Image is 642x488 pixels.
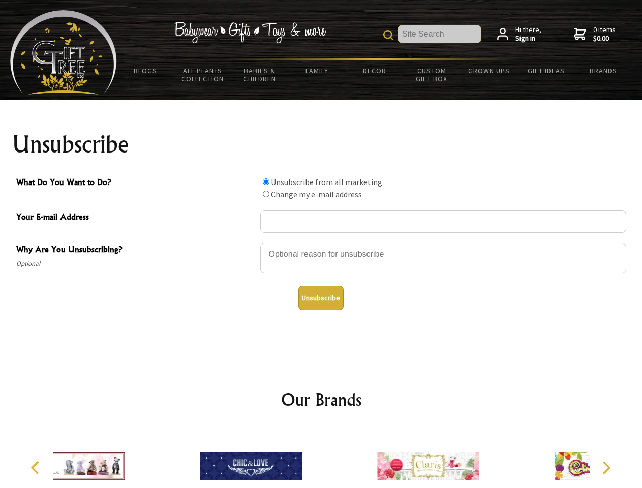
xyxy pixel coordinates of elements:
span: 0 items [593,25,616,43]
h2: Our Brands [20,387,622,412]
a: All Plants Collection [174,60,232,89]
span: Optional [16,258,255,270]
a: Hi there,Sign in [497,25,541,43]
button: Previous [25,456,48,479]
a: Gift Ideas [517,60,575,81]
input: Your E-mail Address [260,210,626,233]
a: 0 items$0.00 [574,25,616,43]
button: Unsubscribe [298,286,344,310]
input: Site Search [398,25,481,43]
textarea: Why Are You Unsubscribing? [260,243,626,273]
strong: $0.00 [593,34,616,43]
a: Babies & Children [231,60,289,89]
strong: Sign in [515,34,541,43]
a: BLOGS [117,60,174,81]
span: Hi there, [515,25,541,43]
span: Why Are You Unsubscribing? [16,243,255,258]
a: Family [289,60,346,81]
a: Brands [575,60,632,81]
label: Change my e-mail address [271,189,362,199]
img: Babyware - Gifts - Toys and more... [10,10,117,95]
input: What Do You Want to Do? [263,178,269,185]
a: Custom Gift Box [403,60,461,89]
input: What Do You Want to Do? [263,191,269,197]
img: Babywear - Gifts - Toys & more [174,22,326,43]
h1: Unsubscribe [12,132,630,157]
img: product search [383,30,393,40]
span: What Do You Want to Do? [16,176,255,191]
button: Next [595,456,617,479]
label: Unsubscribe from all marketing [271,177,382,187]
a: Decor [346,60,403,81]
span: Your E-mail Address [16,210,255,225]
a: Grown Ups [460,60,517,81]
